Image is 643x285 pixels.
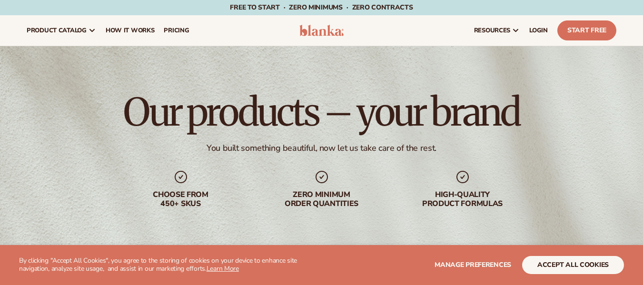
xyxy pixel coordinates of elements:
[474,27,510,34] span: resources
[435,256,511,274] button: Manage preferences
[164,27,189,34] span: pricing
[522,256,624,274] button: accept all cookies
[19,257,317,273] p: By clicking "Accept All Cookies", you agree to the storing of cookies on your device to enhance s...
[402,190,524,208] div: High-quality product formulas
[22,15,101,46] a: product catalog
[207,143,436,154] div: You built something beautiful, now let us take care of the rest.
[120,190,242,208] div: Choose from 450+ Skus
[469,15,524,46] a: resources
[524,15,553,46] a: LOGIN
[230,3,413,12] span: Free to start · ZERO minimums · ZERO contracts
[207,264,239,273] a: Learn More
[106,27,155,34] span: How It Works
[101,15,159,46] a: How It Works
[299,25,344,36] img: logo
[261,190,383,208] div: Zero minimum order quantities
[123,93,519,131] h1: Our products – your brand
[529,27,548,34] span: LOGIN
[557,20,616,40] a: Start Free
[435,260,511,269] span: Manage preferences
[159,15,194,46] a: pricing
[27,27,87,34] span: product catalog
